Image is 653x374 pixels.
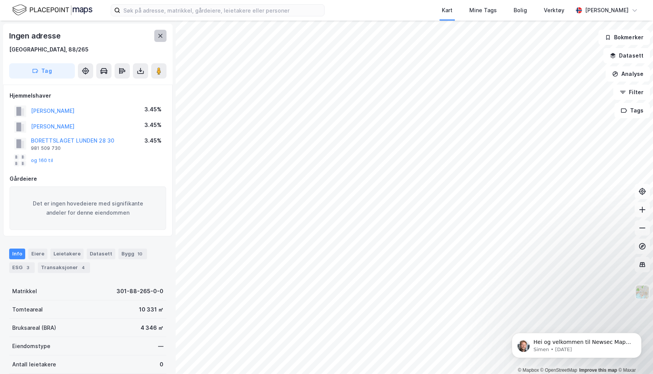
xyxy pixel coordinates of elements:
[442,6,453,15] div: Kart
[160,360,163,369] div: 0
[500,317,653,370] iframe: Intercom notifications message
[585,6,629,15] div: [PERSON_NAME]
[12,305,43,314] div: Tomteareal
[9,262,35,273] div: ESG
[518,368,539,373] a: Mapbox
[613,85,650,100] button: Filter
[139,305,163,314] div: 10 331 ㎡
[9,45,89,54] div: [GEOGRAPHIC_DATA], 88/265
[579,368,617,373] a: Improve this map
[24,264,32,271] div: 3
[12,287,37,296] div: Matrikkel
[10,91,166,100] div: Hjemmelshaver
[118,249,147,259] div: Bygg
[635,285,650,299] img: Z
[136,250,144,258] div: 10
[9,249,25,259] div: Info
[514,6,527,15] div: Bolig
[120,5,324,16] input: Søk på adresse, matrikkel, gårdeiere, leietakere eller personer
[12,360,56,369] div: Antall leietakere
[28,249,47,259] div: Eiere
[598,30,650,45] button: Bokmerker
[544,6,564,15] div: Verktøy
[9,63,75,79] button: Tag
[9,30,62,42] div: Ingen adresse
[540,368,577,373] a: OpenStreetMap
[144,120,162,130] div: 3.45%
[614,103,650,118] button: Tags
[10,174,166,183] div: Gårdeiere
[144,105,162,114] div: 3.45%
[31,145,61,151] div: 981 509 730
[10,186,166,230] div: Det er ingen hovedeiere med signifikante andeler for denne eiendommen
[79,264,87,271] div: 4
[116,287,163,296] div: 301-88-265-0-0
[158,342,163,351] div: —
[87,249,115,259] div: Datasett
[12,3,92,17] img: logo.f888ab2527a4732fd821a326f86c7f29.svg
[603,48,650,63] button: Datasett
[469,6,497,15] div: Mine Tags
[141,323,163,332] div: 4 346 ㎡
[38,262,90,273] div: Transaksjoner
[606,66,650,82] button: Analyse
[50,249,84,259] div: Leietakere
[12,342,50,351] div: Eiendomstype
[12,323,56,332] div: Bruksareal (BRA)
[144,136,162,145] div: 3.45%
